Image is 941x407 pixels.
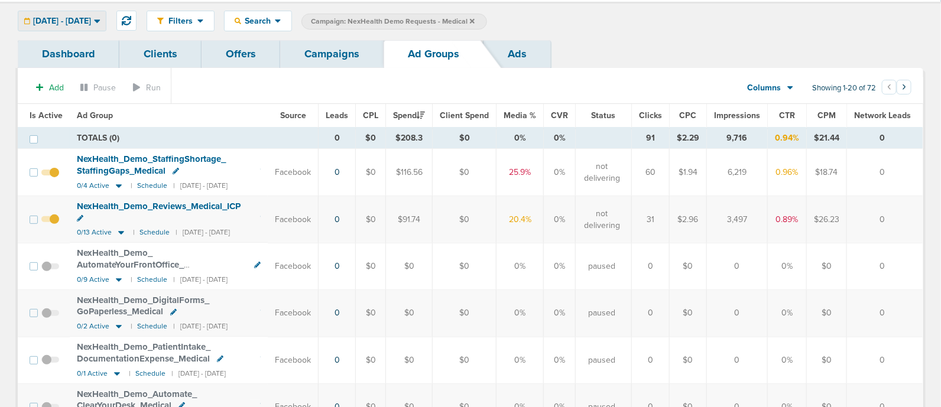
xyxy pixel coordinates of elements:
td: $0 [386,243,433,289]
a: 0 [335,355,340,365]
span: Network Leads [854,110,911,121]
td: $0 [670,290,707,337]
td: 31 [632,196,670,243]
td: 20.4% [497,196,544,243]
span: Campaign: NexHealth Demo Requests - Medical [311,17,475,27]
ul: Pagination [882,82,911,96]
span: Is Active [30,110,63,121]
td: $0 [807,290,847,337]
span: 0/4 Active [77,181,109,190]
span: CVR [551,110,568,121]
span: NexHealth_ Demo_ Reviews_ Medical_ ICP [77,201,241,211]
a: 0 [335,308,340,318]
small: | [DATE] - [DATE] [171,369,226,378]
td: $0 [670,243,707,289]
span: paused [589,261,616,272]
a: Clients [119,40,202,68]
small: Schedule [137,322,167,331]
td: 0% [497,290,544,337]
span: CPC [680,110,697,121]
span: 0/13 Active [77,228,112,237]
td: 0 [707,290,768,337]
td: Facebook [268,337,319,383]
span: Source [280,110,306,121]
td: 0% [544,196,576,243]
td: $2.29 [670,128,707,149]
td: $1.94 [670,149,707,196]
span: 0/9 Active [77,275,109,284]
td: 0% [497,243,544,289]
td: 0.94% [768,128,807,149]
span: Spend [393,110,425,121]
td: 0 [847,196,923,243]
a: 0 [335,261,340,271]
td: $0 [433,337,497,383]
span: CPM [817,110,836,121]
td: $0 [433,149,497,196]
td: 0% [544,149,576,196]
span: 0/1 Active [77,369,108,378]
td: $0 [356,196,386,243]
small: | [DATE] - [DATE] [173,275,228,284]
td: 0% [768,290,807,337]
td: 0 [847,243,923,289]
td: 0 [847,290,923,337]
span: CPL [363,110,378,121]
span: 0/2 Active [77,322,109,331]
small: Schedule [139,228,170,237]
td: $0 [356,290,386,337]
span: Media % [504,110,536,121]
a: Offers [202,40,280,68]
td: TOTALS (0) [70,128,319,149]
td: $208.3 [386,128,433,149]
a: 0 [335,167,340,177]
td: $18.74 [807,149,847,196]
span: NexHealth_ Demo_ PatientIntake_ DocumentationExpense_ Medical [77,341,210,364]
td: 25.9% [497,149,544,196]
small: Schedule [137,275,167,284]
small: | [DATE] - [DATE] [176,228,230,237]
td: 0.96% [768,149,807,196]
span: NexHealth_ Demo_ DigitalForms_ GoPaperless_ Medical [77,295,209,317]
a: Ad Groups [384,40,484,68]
td: $0 [433,243,497,289]
span: Impressions [714,110,760,121]
small: Schedule [135,369,166,378]
td: $91.74 [386,196,433,243]
span: Add [49,83,64,93]
td: 6,219 [707,149,768,196]
td: 0% [497,128,544,149]
td: 0 [632,243,670,289]
td: $2.96 [670,196,707,243]
td: $116.56 [386,149,433,196]
td: $0 [433,290,497,337]
td: $0 [356,149,386,196]
td: Facebook [268,290,319,337]
td: 3,497 [707,196,768,243]
td: 60 [632,149,670,196]
td: $21.44 [807,128,847,149]
td: 0% [768,243,807,289]
span: Columns [748,82,781,94]
small: | [DATE] - [DATE] [173,322,228,331]
small: | [133,228,134,237]
td: 0% [544,290,576,337]
a: Ads [484,40,551,68]
a: Campaigns [280,40,384,68]
td: 0 [707,243,768,289]
td: $0 [356,243,386,289]
td: $0 [386,337,433,383]
button: Add [30,79,70,96]
td: $0 [670,337,707,383]
td: $0 [807,337,847,383]
span: Clicks [639,110,662,121]
a: Dashboard [18,40,119,68]
span: CTR [779,110,795,121]
td: $0 [433,128,497,149]
span: Leads [326,110,348,121]
td: 0 [632,337,670,383]
small: | [DATE] - [DATE] [173,181,228,190]
td: 0% [544,243,576,289]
